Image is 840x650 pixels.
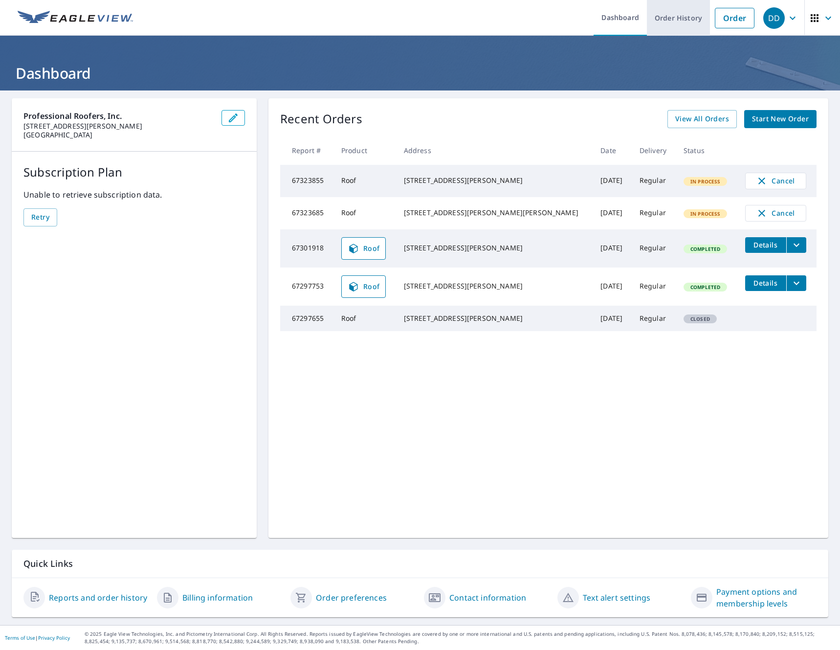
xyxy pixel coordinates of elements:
button: detailsBtn-67297753 [745,275,786,291]
span: Completed [685,284,726,291]
th: Address [396,136,593,165]
p: [STREET_ADDRESS][PERSON_NAME] [23,122,214,131]
td: [DATE] [593,229,632,268]
span: Details [751,240,780,249]
span: Completed [685,246,726,252]
span: Details [751,278,780,288]
td: [DATE] [593,165,632,197]
p: Subscription Plan [23,163,245,181]
td: Roof [333,197,396,229]
p: | [5,635,70,641]
button: detailsBtn-67301918 [745,237,786,253]
td: 67297655 [280,306,333,331]
div: [STREET_ADDRESS][PERSON_NAME][PERSON_NAME] [404,208,585,218]
img: EV Logo [18,11,133,25]
td: 67297753 [280,268,333,306]
button: filesDropdownBtn-67297753 [786,275,806,291]
h1: Dashboard [12,63,828,83]
td: Regular [632,165,676,197]
span: Cancel [755,207,796,219]
th: Delivery [632,136,676,165]
a: Roof [341,275,386,298]
a: Terms of Use [5,634,35,641]
button: Retry [23,208,57,226]
td: Roof [333,165,396,197]
th: Date [593,136,632,165]
span: Roof [348,243,380,254]
p: Quick Links [23,558,817,570]
button: Cancel [745,205,806,222]
td: 67323855 [280,165,333,197]
th: Report # [280,136,333,165]
th: Status [676,136,737,165]
td: Regular [632,268,676,306]
span: Retry [31,211,49,224]
td: 67323685 [280,197,333,229]
td: Regular [632,197,676,229]
p: Unable to retrieve subscription data. [23,189,245,201]
div: [STREET_ADDRESS][PERSON_NAME] [404,314,585,323]
a: Privacy Policy [38,634,70,641]
span: Closed [685,315,716,322]
a: Roof [341,237,386,260]
div: [STREET_ADDRESS][PERSON_NAME] [404,243,585,253]
p: © 2025 Eagle View Technologies, Inc. and Pictometry International Corp. All Rights Reserved. Repo... [85,630,835,645]
a: Payment options and membership levels [716,586,817,609]
td: [DATE] [593,268,632,306]
td: [DATE] [593,306,632,331]
a: View All Orders [667,110,737,128]
a: Billing information [182,592,253,604]
span: Start New Order [752,113,809,125]
a: Order preferences [316,592,387,604]
td: 67301918 [280,229,333,268]
td: Regular [632,306,676,331]
p: [GEOGRAPHIC_DATA] [23,131,214,139]
a: Contact information [449,592,526,604]
div: [STREET_ADDRESS][PERSON_NAME] [404,176,585,185]
p: Recent Orders [280,110,362,128]
span: View All Orders [675,113,729,125]
th: Product [333,136,396,165]
button: Cancel [745,173,806,189]
a: Reports and order history [49,592,147,604]
a: Order [715,8,754,28]
td: Regular [632,229,676,268]
span: Roof [348,281,380,292]
td: Roof [333,306,396,331]
div: DD [763,7,785,29]
td: [DATE] [593,197,632,229]
a: Text alert settings [583,592,650,604]
p: Professional Roofers, Inc. [23,110,214,122]
span: In Process [685,178,727,185]
span: Cancel [755,175,796,187]
button: filesDropdownBtn-67301918 [786,237,806,253]
div: [STREET_ADDRESS][PERSON_NAME] [404,281,585,291]
a: Start New Order [744,110,817,128]
span: In Process [685,210,727,217]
